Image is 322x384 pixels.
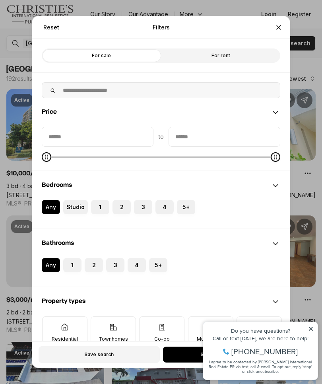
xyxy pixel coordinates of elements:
[10,49,113,64] span: I agree to be contacted by [PERSON_NAME] International Real Estate PR via text, call & email. To ...
[32,229,290,258] div: Bathrooms
[32,127,290,171] div: Price
[91,200,109,214] label: 1
[113,200,131,214] label: 2
[153,24,170,31] p: Filters
[99,336,128,342] p: Townhomes
[154,336,170,342] p: Co-op
[42,258,60,272] label: Any
[155,200,174,214] label: 4
[39,346,160,363] button: Save search
[32,258,290,287] div: Bathrooms
[42,48,161,63] label: For sale
[271,19,287,35] button: Close
[106,258,124,272] label: 3
[42,127,153,146] input: priceMin
[33,37,99,45] span: [PHONE_NUMBER]
[250,336,269,342] p: Condos
[8,18,115,23] div: Do you have questions?
[177,200,195,214] label: 5+
[39,19,64,35] button: Reset
[85,258,103,272] label: 2
[200,351,246,358] span: See 192 properties
[134,200,152,214] label: 3
[158,134,164,140] span: to
[161,48,280,63] label: For rent
[84,351,114,358] span: Save search
[42,240,74,246] span: Bathrooms
[42,182,72,188] span: Bedrooms
[42,152,51,162] span: Minimum
[169,127,280,146] input: priceMax
[43,24,59,31] span: Reset
[42,200,60,214] label: Any
[32,287,290,316] div: Property types
[52,336,78,342] p: Residential
[63,258,81,272] label: 1
[271,152,280,162] span: Maximum
[32,200,290,229] div: Bedrooms
[149,258,167,272] label: 5+
[32,98,290,127] div: Price
[128,258,146,272] label: 4
[42,109,57,115] span: Price
[197,336,225,342] p: Multi-family
[8,25,115,31] div: Call or text [DATE], we are here to help!
[63,200,88,214] label: Studio
[42,298,85,304] span: Property types
[32,171,290,200] div: Bedrooms
[163,347,283,363] button: See 192 properties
